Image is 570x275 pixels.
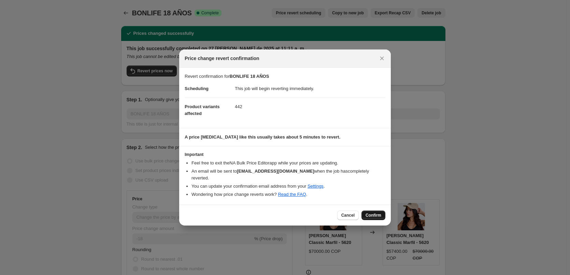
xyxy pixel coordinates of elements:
[191,160,385,167] li: Feel free to exit the NA Bulk Price Editor app while your prices are updating.
[230,74,269,79] b: BONLIFE 18 AÑOS
[341,213,355,218] span: Cancel
[191,183,385,190] li: You can update your confirmation email address from your .
[366,213,381,218] span: Confirm
[185,134,340,140] b: A price [MEDICAL_DATA] like this usually takes about 5 minutes to revert.
[185,86,209,91] span: Scheduling
[308,184,324,189] a: Settings
[377,54,387,63] button: Close
[235,80,385,98] dd: This job will begin reverting immediately.
[361,211,385,220] button: Confirm
[185,152,385,157] h3: Important
[185,73,385,80] p: Revert confirmation for
[185,55,259,62] span: Price change revert confirmation
[235,98,385,116] dd: 442
[185,104,220,116] span: Product variants affected
[278,192,306,197] a: Read the FAQ
[191,168,385,182] li: An email will be sent to when the job has completely reverted .
[191,191,385,198] li: Wondering how price change reverts work? .
[337,211,359,220] button: Cancel
[237,169,314,174] b: [EMAIL_ADDRESS][DOMAIN_NAME]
